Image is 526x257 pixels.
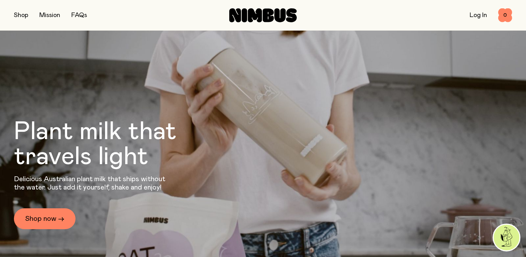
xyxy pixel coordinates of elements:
a: Log In [470,12,487,18]
h1: Plant milk that travels light [14,119,214,169]
p: Delicious Australian plant milk that ships without the water. Just add it yourself, shake and enjoy! [14,175,170,192]
a: Shop now → [14,208,75,229]
a: Mission [39,12,60,18]
img: agent [494,225,519,250]
a: FAQs [71,12,87,18]
button: 0 [498,8,512,22]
